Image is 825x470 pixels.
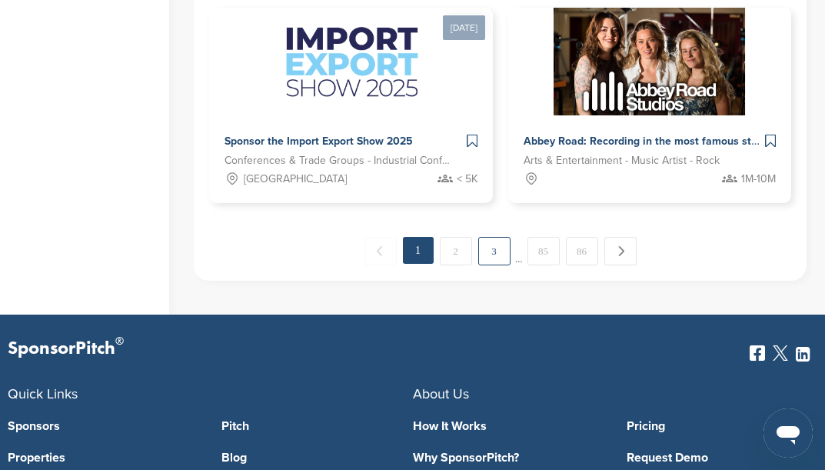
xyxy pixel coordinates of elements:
[627,452,817,464] a: Request Demo
[8,452,198,464] a: Properties
[554,8,745,115] img: Sponsorpitch &
[8,338,124,360] p: SponsorPitch
[515,237,523,265] span: …
[403,237,434,264] em: 1
[508,8,792,203] a: Sponsorpitch & Abbey Road: Recording in the most famous studio Arts & Entertainment - Music Artis...
[741,171,776,188] span: 1M-10M
[115,332,124,351] span: ®
[604,237,637,265] a: Next →
[773,345,788,361] img: Twitter
[8,385,78,402] span: Quick Links
[225,152,454,169] span: Conferences & Trade Groups - Industrial Conference
[268,8,433,115] img: Sponsorpitch &
[478,237,511,265] a: 3
[413,385,469,402] span: About Us
[221,452,412,464] a: Blog
[566,237,598,265] a: 86
[244,171,347,188] span: [GEOGRAPHIC_DATA]
[364,237,397,265] span: ← Previous
[413,420,604,432] a: How It Works
[8,420,198,432] a: Sponsors
[524,135,773,148] span: Abbey Road: Recording in the most famous studio
[524,152,720,169] span: Arts & Entertainment - Music Artist - Rock
[763,408,813,458] iframe: Button to launch messaging window
[221,420,412,432] a: Pitch
[225,135,413,148] span: Sponsor the Import Export Show 2025
[443,15,485,40] div: [DATE]
[440,237,472,265] a: 2
[457,171,477,188] span: < 5K
[413,452,604,464] a: Why SponsorPitch?
[627,420,817,432] a: Pricing
[750,345,765,361] img: Facebook
[527,237,560,265] a: 85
